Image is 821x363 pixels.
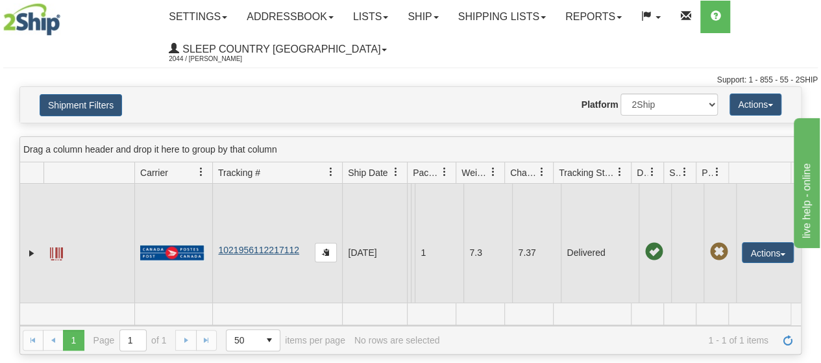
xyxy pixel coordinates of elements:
a: Lists [343,1,398,33]
img: logo2044.jpg [3,3,60,36]
a: Sleep Country [GEOGRAPHIC_DATA] 2044 / [PERSON_NAME] [159,33,397,66]
a: Ship Date filter column settings [385,161,407,183]
span: Charge [510,166,537,179]
span: Carrier [140,166,168,179]
button: Actions [742,242,794,263]
td: [PERSON_NAME] [PERSON_NAME] CA ON TORONTO M5J 2G2 [411,184,415,322]
span: Shipment Issues [669,166,680,179]
td: 7.37 [512,184,561,322]
a: Addressbook [237,1,343,33]
span: items per page [226,329,345,351]
span: select [259,330,280,351]
a: Delivery Status filter column settings [641,161,663,183]
span: Pickup Status [702,166,713,179]
a: Settings [159,1,237,33]
a: Refresh [778,330,798,351]
span: On time [644,243,663,261]
a: Tracking Status filter column settings [609,161,631,183]
span: 2044 / [PERSON_NAME] [169,53,266,66]
button: Actions [729,94,781,116]
a: Weight filter column settings [482,161,504,183]
span: Delivery Status [637,166,648,179]
input: Page 1 [120,330,146,351]
a: Shipment Issues filter column settings [674,161,696,183]
span: Ship Date [348,166,387,179]
span: Tracking # [218,166,260,179]
img: 20 - Canada Post [140,245,204,261]
td: [DATE] [342,184,407,322]
a: Charge filter column settings [531,161,553,183]
td: 7.3 [463,184,512,322]
td: Delivered [561,184,639,322]
a: Reports [556,1,631,33]
div: live help - online [10,8,120,23]
span: 50 [234,334,251,347]
span: Page 1 [63,330,84,351]
a: Expand [25,247,38,260]
a: Shipping lists [448,1,556,33]
label: Platform [582,98,619,111]
span: Weight [461,166,489,179]
div: No rows are selected [354,335,440,345]
span: Tracking Status [559,166,615,179]
span: Pickup Not Assigned [709,243,728,261]
span: Packages [413,166,440,179]
div: Support: 1 - 855 - 55 - 2SHIP [3,75,818,86]
span: Sleep Country [GEOGRAPHIC_DATA] [179,44,380,55]
iframe: chat widget [791,115,820,247]
a: Carrier filter column settings [190,161,212,183]
a: 1021956112217112 [218,245,299,255]
button: Shipment Filters [40,94,122,116]
a: Packages filter column settings [434,161,456,183]
a: Ship [398,1,448,33]
a: Tracking # filter column settings [320,161,342,183]
td: 1 [415,184,463,322]
a: Label [50,242,63,262]
span: Page sizes drop down [226,329,280,351]
td: Sleep Country [GEOGRAPHIC_DATA] Shipping department [GEOGRAPHIC_DATA] [GEOGRAPHIC_DATA] Brampton ... [407,184,411,322]
button: Copy to clipboard [315,243,337,262]
a: Pickup Status filter column settings [706,161,728,183]
span: 1 - 1 of 1 items [448,335,768,345]
div: grid grouping header [20,137,801,162]
span: Page of 1 [93,329,167,351]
